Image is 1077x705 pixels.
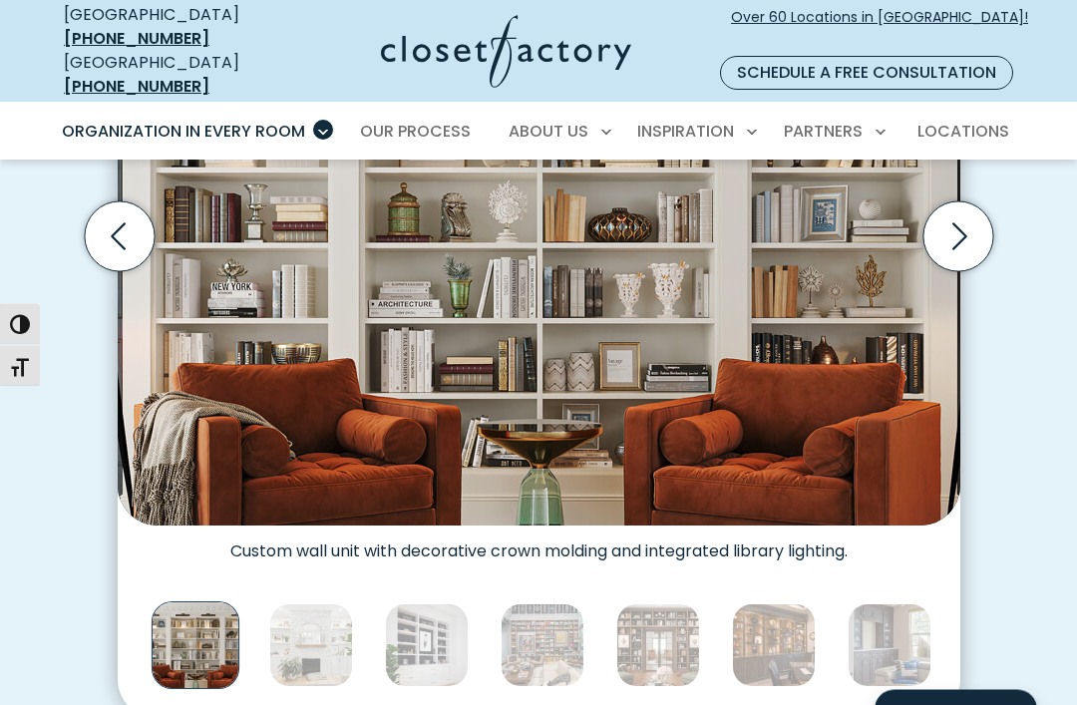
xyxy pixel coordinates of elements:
img: Custom wood wall unit with built-in lighting, open display shelving, and lower closed cabinetry [732,604,816,688]
img: Closet Factory Logo [381,15,631,88]
span: Locations [917,120,1009,143]
img: Contemporary built-in with white shelving and black backing and marble countertop [385,604,469,688]
a: [PHONE_NUMBER] [64,27,209,50]
div: [GEOGRAPHIC_DATA] [64,3,281,51]
a: Schedule a Free Consultation [720,56,1013,90]
span: Organization in Every Room [62,120,305,143]
img: Modern wall-to-wall shelving with grid layout and integrated art display [501,604,584,688]
button: Next slide [915,194,1001,280]
span: About Us [509,120,588,143]
span: Partners [784,120,863,143]
button: Previous slide [77,194,163,280]
span: Inspiration [637,120,734,143]
img: Dark wood built-in cabinetry with upper and lower storage [848,604,931,688]
span: Our Process [360,120,471,143]
div: [GEOGRAPHIC_DATA] [64,51,281,99]
img: Elegant white built-in wall unit with crown molding, library lighting [151,602,238,690]
span: Over 60 Locations in [GEOGRAPHIC_DATA]! [731,7,1028,49]
figcaption: Custom wall unit with decorative crown molding and integrated library lighting. [118,527,960,562]
a: [PHONE_NUMBER] [64,75,209,98]
nav: Primary Menu [48,104,1029,160]
img: Grand library wall with built-in bookshelves and rolling ladder [616,604,700,688]
img: Symmetrical white wall unit with floating shelves and cabinetry flanking a stacked stone fireplace [269,604,353,688]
